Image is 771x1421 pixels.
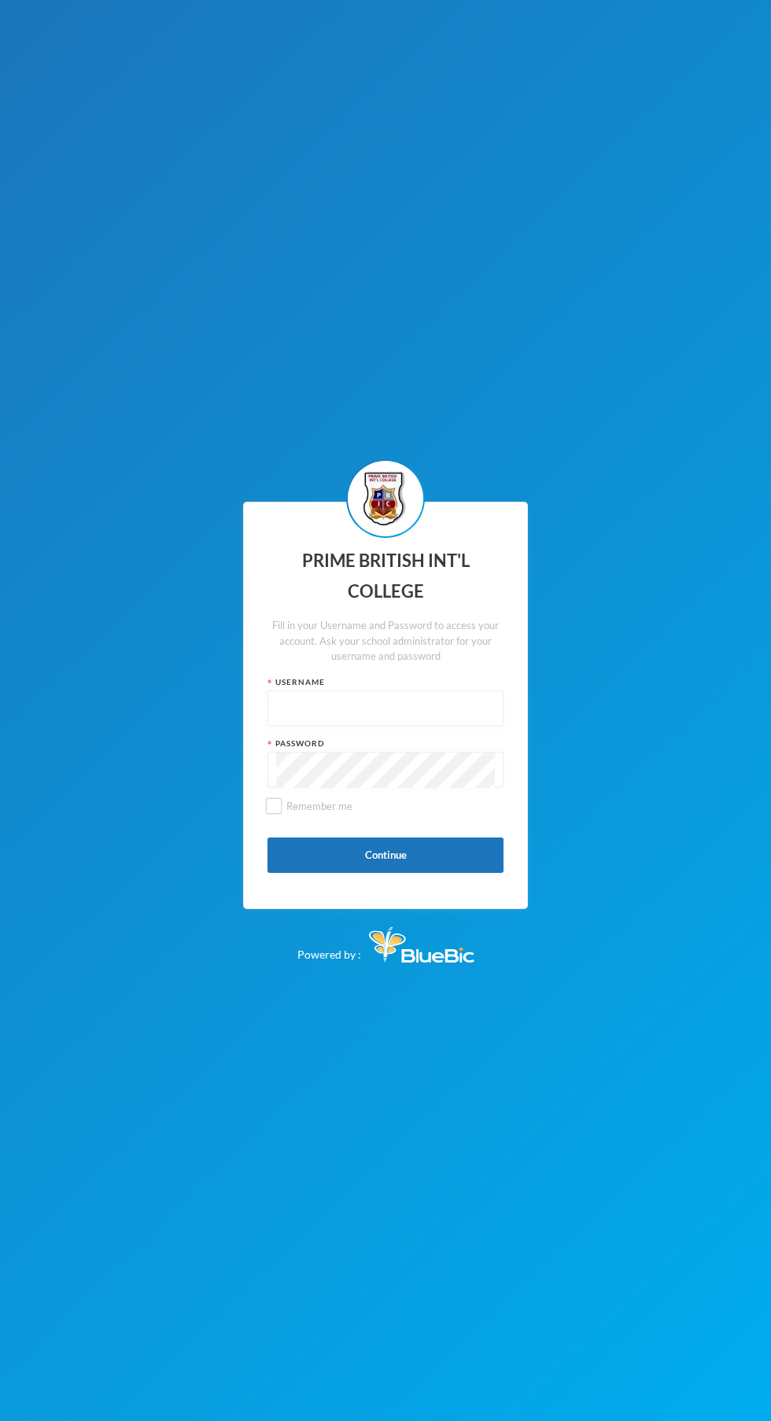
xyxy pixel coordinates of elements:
[369,927,474,963] img: Bluebic
[267,546,504,606] div: PRIME BRITISH INT'L COLLEGE
[267,676,504,688] div: Username
[267,738,504,749] div: Password
[297,919,474,963] div: Powered by :
[280,800,359,812] span: Remember me
[267,838,504,873] button: Continue
[267,618,504,664] div: Fill in your Username and Password to access your account. Ask your school administrator for your...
